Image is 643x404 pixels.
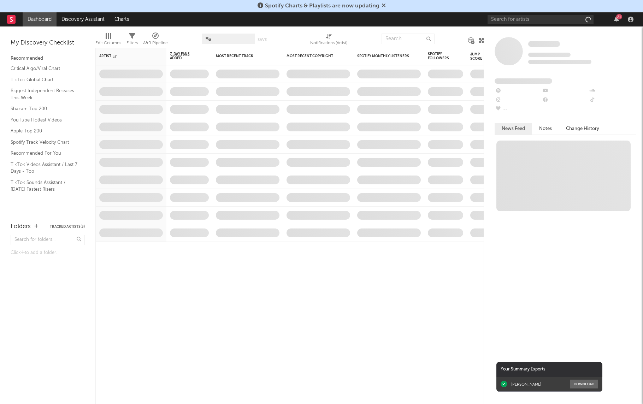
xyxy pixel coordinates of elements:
[470,52,488,61] div: Jump Score
[126,30,138,50] div: Filters
[528,41,560,48] a: Some Artist
[95,39,121,47] div: Edit Columns
[57,12,110,26] a: Discovery Assistant
[11,105,78,113] a: Shazam Top 200
[310,30,347,50] div: Notifications (Artist)
[11,127,78,135] a: Apple Top 200
[589,96,636,105] div: --
[528,60,591,64] span: 0 fans last week
[11,179,78,193] a: TikTok Sounds Assistant / [DATE] Fastest Risers
[495,96,542,105] div: --
[11,39,85,47] div: My Discovery Checklist
[265,3,379,9] span: Spotify Charts & Playlists are now updating
[11,235,85,245] input: Search for folders...
[495,78,552,84] span: Fans Added by Platform
[287,54,340,58] div: Most Recent Copyright
[357,54,410,58] div: Spotify Monthly Listeners
[99,54,152,58] div: Artist
[11,161,78,175] a: TikTok Videos Assistant / Last 7 Days - Top
[542,96,589,105] div: --
[511,382,541,387] div: [PERSON_NAME]
[110,12,134,26] a: Charts
[310,39,347,47] div: Notifications (Artist)
[50,225,85,228] button: Tracked Artists(3)
[11,149,78,157] a: Recommended For You
[143,30,168,50] div: A&R Pipeline
[23,12,57,26] a: Dashboard
[496,362,602,377] div: Your Summary Exports
[614,17,619,22] button: 21
[11,54,85,63] div: Recommended
[570,380,598,388] button: Download
[258,38,267,42] button: Save
[542,87,589,96] div: --
[11,222,31,231] div: Folders
[589,87,636,96] div: --
[11,76,78,84] a: TikTok Global Chart
[11,138,78,146] a: Spotify Track Velocity Chart
[428,52,453,60] div: Spotify Followers
[126,39,138,47] div: Filters
[11,87,78,101] a: Biggest Independent Releases This Week
[382,3,386,9] span: Dismiss
[495,105,542,114] div: --
[488,15,594,24] input: Search for artists
[143,39,168,47] div: A&R Pipeline
[170,52,198,60] span: 7-Day Fans Added
[495,123,532,135] button: News Feed
[532,123,559,135] button: Notes
[528,41,560,47] span: Some Artist
[11,65,78,72] a: Critical Algo/Viral Chart
[216,54,269,58] div: Most Recent Track
[11,249,85,257] div: Click to add a folder.
[528,53,571,57] span: Tracking Since: [DATE]
[11,116,78,124] a: YouTube Hottest Videos
[495,87,542,96] div: --
[616,14,622,19] div: 21
[559,123,606,135] button: Change History
[382,34,435,44] input: Search...
[95,30,121,50] div: Edit Columns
